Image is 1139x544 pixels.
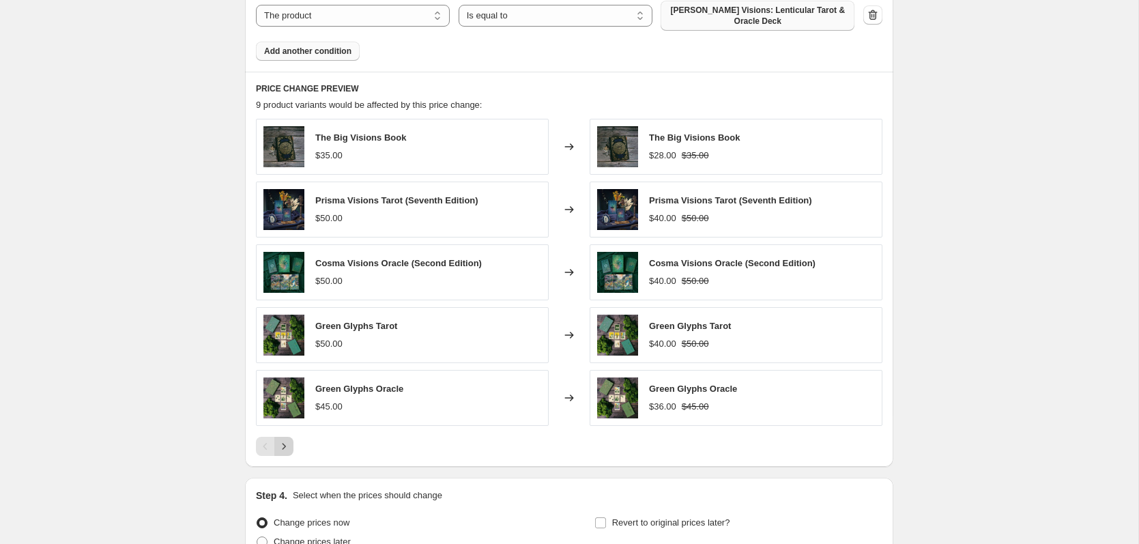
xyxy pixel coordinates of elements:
span: Cosma Visions Oracle (Second Edition) [315,258,482,268]
img: green-glyphs-tarot-deck-james-r-eads-281632_80x.jpg [597,315,638,356]
img: green-glyphs-oracle-deck-james-r-eads-391475_80x.jpg [597,377,638,418]
strike: $50.00 [682,274,709,288]
span: Green Glyphs Tarot [315,321,397,331]
strike: $35.00 [682,149,709,162]
div: $45.00 [315,400,343,414]
span: Green Glyphs Tarot [649,321,731,331]
span: 9 product variants would be affected by this price change: [256,100,482,110]
div: $50.00 [315,212,343,225]
img: cosma-visions-oracle-deck-james-r-eads-920810_80x.jpg [263,252,304,293]
span: The Big Visions Book [649,132,740,143]
nav: Pagination [256,437,293,456]
p: Select when the prices should change [293,489,442,502]
span: Add another condition [264,46,351,57]
strike: $50.00 [682,337,709,351]
h2: Step 4. [256,489,287,502]
div: $50.00 [315,274,343,288]
button: Next [274,437,293,456]
div: $28.00 [649,149,676,162]
span: Green Glyphs Oracle [649,384,737,394]
span: Prisma Visions Tarot (Seventh Edition) [649,195,812,205]
span: Prisma Visions Tarot (Seventh Edition) [315,195,478,205]
span: Revert to original prices later? [612,517,730,528]
img: green-glyphs-oracle-deck-james-r-eads-391475_80x.jpg [263,377,304,418]
button: Add another condition [256,42,360,61]
img: cosma-visions-oracle-deck-james-r-eads-920810_80x.jpg [597,252,638,293]
strike: $45.00 [682,400,709,414]
span: [PERSON_NAME] Visions: Lenticular Tarot & Oracle Deck [669,5,846,27]
button: Mirra Visions: Lenticular Tarot & Oracle Deck [661,1,854,31]
div: $40.00 [649,274,676,288]
img: the-big-visions-book-book-james-r-eads-890808_80x.jpg [263,126,304,167]
img: the-big-visions-book-book-james-r-eads-890808_80x.jpg [597,126,638,167]
div: $36.00 [649,400,676,414]
span: Green Glyphs Oracle [315,384,403,394]
img: prisma-visions-tarot-deck-james-r-eads-621111_80x.jpg [263,189,304,230]
strike: $50.00 [682,212,709,225]
div: $40.00 [649,212,676,225]
img: prisma-visions-tarot-deck-james-r-eads-621111_80x.jpg [597,189,638,230]
span: Cosma Visions Oracle (Second Edition) [649,258,816,268]
div: $35.00 [315,149,343,162]
div: $50.00 [315,337,343,351]
span: Change prices now [274,517,349,528]
img: green-glyphs-tarot-deck-james-r-eads-281632_80x.jpg [263,315,304,356]
h6: PRICE CHANGE PREVIEW [256,83,882,94]
div: $40.00 [649,337,676,351]
span: The Big Visions Book [315,132,406,143]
